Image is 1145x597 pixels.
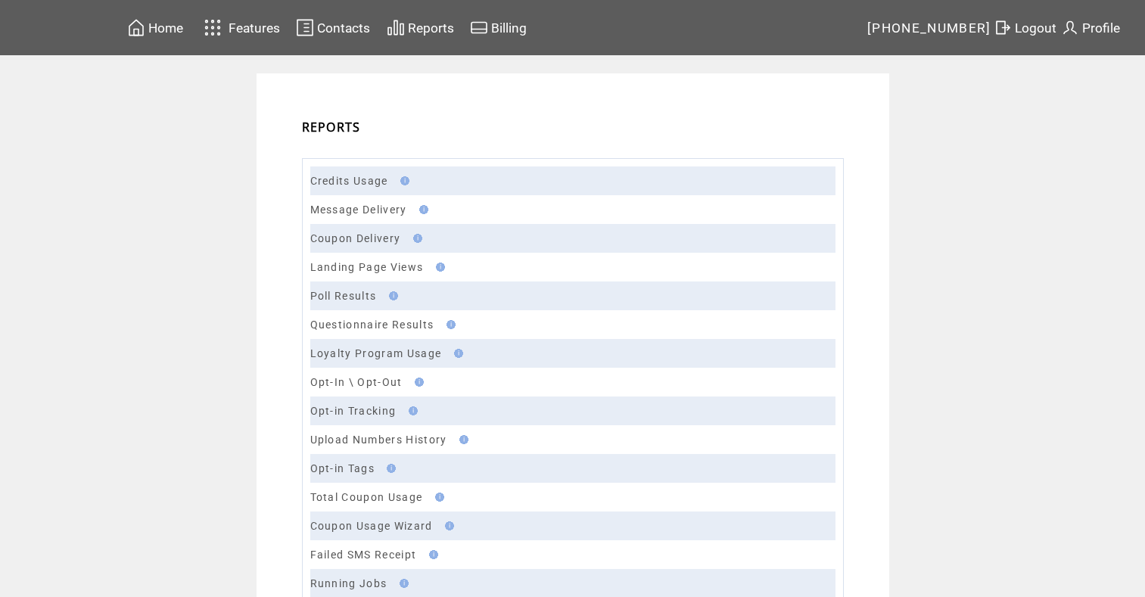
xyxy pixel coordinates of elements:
span: Home [148,20,183,36]
img: contacts.svg [296,18,314,37]
a: Home [125,16,185,39]
a: Coupon Delivery [310,232,401,244]
a: Reports [384,16,456,39]
a: Upload Numbers History [310,434,447,446]
a: Failed SMS Receipt [310,549,417,561]
img: help.gif [440,521,454,530]
span: Billing [491,20,527,36]
a: Questionnaire Results [310,319,434,331]
span: Contacts [317,20,370,36]
img: help.gif [409,234,422,243]
span: Reports [408,20,454,36]
a: Poll Results [310,290,377,302]
img: help.gif [395,579,409,588]
img: home.svg [127,18,145,37]
a: Message Delivery [310,204,407,216]
span: Logout [1015,20,1056,36]
img: help.gif [450,349,463,358]
img: exit.svg [994,18,1012,37]
img: help.gif [455,435,468,444]
img: help.gif [425,550,438,559]
img: help.gif [384,291,398,300]
span: REPORTS [302,119,361,135]
img: profile.svg [1061,18,1079,37]
a: Opt-In \ Opt-Out [310,376,403,388]
span: Features [229,20,280,36]
a: Features [198,13,283,42]
a: Contacts [294,16,372,39]
img: help.gif [382,464,396,473]
img: help.gif [442,320,456,329]
a: Coupon Usage Wizard [310,520,433,532]
img: help.gif [415,205,428,214]
img: help.gif [431,493,444,502]
img: help.gif [410,378,424,387]
a: Billing [468,16,529,39]
a: Opt-in Tags [310,462,375,474]
a: Total Coupon Usage [310,491,423,503]
a: Credits Usage [310,175,388,187]
img: help.gif [404,406,418,415]
a: Loyalty Program Usage [310,347,442,359]
span: Profile [1082,20,1120,36]
a: Opt-in Tracking [310,405,397,417]
span: [PHONE_NUMBER] [867,20,991,36]
img: creidtcard.svg [470,18,488,37]
a: Logout [991,16,1059,39]
img: help.gif [396,176,409,185]
img: help.gif [431,263,445,272]
img: chart.svg [387,18,405,37]
img: features.svg [200,15,226,40]
a: Running Jobs [310,577,387,589]
a: Profile [1059,16,1122,39]
a: Landing Page Views [310,261,424,273]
